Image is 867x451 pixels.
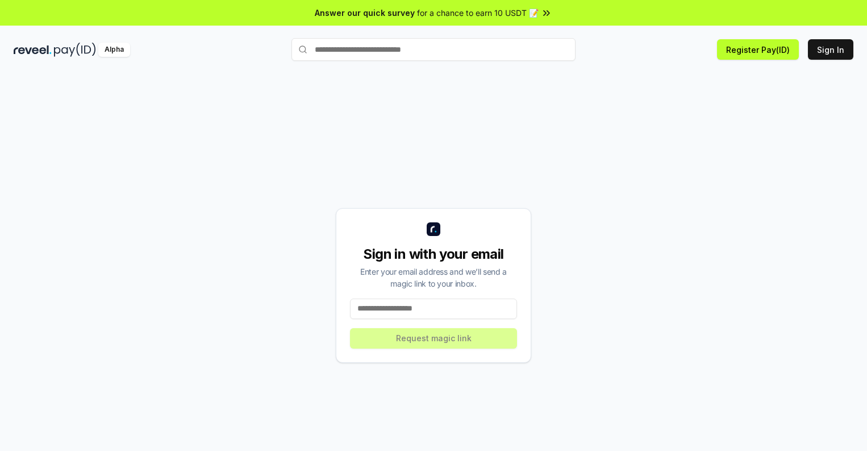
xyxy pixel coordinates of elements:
button: Register Pay(ID) [717,39,799,60]
span: for a chance to earn 10 USDT 📝 [417,7,539,19]
span: Answer our quick survey [315,7,415,19]
div: Alpha [98,43,130,57]
img: logo_small [427,222,440,236]
div: Sign in with your email [350,245,517,263]
button: Sign In [808,39,853,60]
div: Enter your email address and we’ll send a magic link to your inbox. [350,266,517,289]
img: pay_id [54,43,96,57]
img: reveel_dark [14,43,52,57]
